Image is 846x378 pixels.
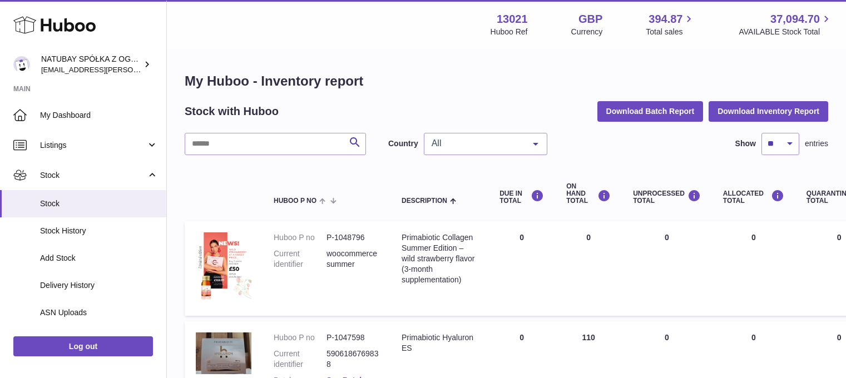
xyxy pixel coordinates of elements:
div: NATUBAY SPÓŁKA Z OGRANICZONĄ ODPOWIEDZIALNOŚCIĄ [41,54,141,75]
dd: woocommercesummer [326,248,379,270]
img: product image [196,232,251,302]
span: Listings [40,140,146,151]
strong: 13021 [497,12,528,27]
button: Download Inventory Report [709,101,828,121]
label: Country [388,138,418,149]
div: DUE IN TOTAL [499,190,544,205]
a: 394.87 Total sales [646,12,695,37]
span: ASN Uploads [40,307,158,318]
dd: P-1047598 [326,332,379,343]
td: 0 [712,221,795,316]
a: 37,094.70 AVAILABLE Stock Total [739,12,833,37]
div: Primabiotic Collagen Summer Edition – wild strawberry flavor (3-month supplementation) [402,232,477,285]
span: 37,094.70 [770,12,820,27]
td: 0 [622,221,712,316]
dt: Huboo P no [274,332,326,343]
img: kacper.antkowski@natubay.pl [13,56,30,73]
div: Primabiotic Hyaluron ES [402,332,477,354]
dt: Current identifier [274,248,326,270]
span: Huboo P no [274,197,316,205]
dt: Huboo P no [274,232,326,243]
span: Stock History [40,226,158,236]
div: UNPROCESSED Total [633,190,701,205]
td: 0 [555,221,622,316]
div: Currency [571,27,603,37]
span: entries [805,138,828,149]
div: ALLOCATED Total [723,190,784,205]
h1: My Huboo - Inventory report [185,72,828,90]
img: product image [196,332,251,374]
span: 394.87 [649,12,682,27]
span: All [429,138,525,149]
span: Add Stock [40,253,158,263]
span: Total sales [646,27,695,37]
strong: GBP [578,12,602,27]
dd: P-1048796 [326,232,379,243]
span: Delivery History [40,280,158,291]
a: Log out [13,336,153,356]
label: Show [735,138,756,149]
div: ON HAND Total [566,183,611,205]
span: Description [402,197,447,205]
dt: Current identifier [274,349,326,370]
span: My Dashboard [40,110,158,121]
td: 0 [488,221,555,316]
button: Download Batch Report [597,101,704,121]
div: Huboo Ref [491,27,528,37]
span: Stock [40,170,146,181]
span: 0 [837,233,842,242]
span: 0 [837,333,842,342]
dd: 5906186769838 [326,349,379,370]
span: Stock [40,198,158,209]
h2: Stock with Huboo [185,104,279,119]
span: AVAILABLE Stock Total [739,27,833,37]
span: [EMAIL_ADDRESS][PERSON_NAME][DOMAIN_NAME] [41,65,223,74]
